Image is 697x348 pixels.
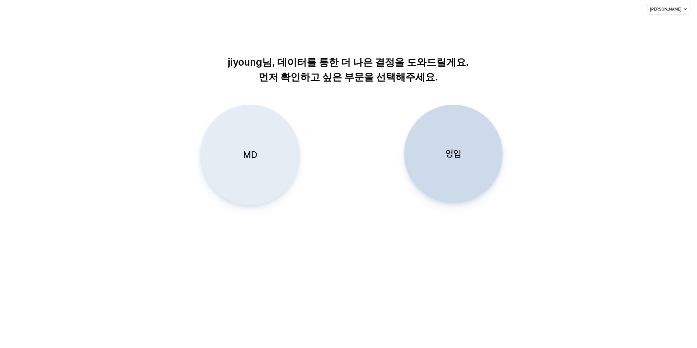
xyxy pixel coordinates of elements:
[647,4,690,14] button: [PERSON_NAME]
[181,55,516,84] p: jiyoung님, 데이터를 통한 더 나은 결정을 도와드릴게요. 먼저 확인하고 싶은 부문을 선택해주세요.
[650,7,682,12] p: [PERSON_NAME]
[243,149,257,161] p: MD
[201,105,299,205] button: MD
[404,105,503,203] button: 영업
[446,148,461,160] p: 영업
